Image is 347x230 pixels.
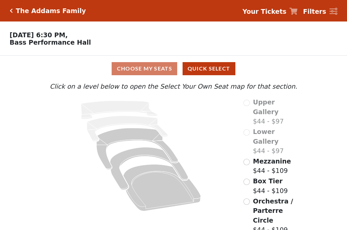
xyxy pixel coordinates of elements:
a: Filters [303,7,337,16]
label: $44 - $109 [253,176,288,195]
label: $44 - $97 [253,97,299,126]
strong: Your Tickets [242,8,286,15]
span: Orchestra / Parterre Circle [253,197,293,224]
p: Click on a level below to open the Select Your Own Seat map for that section. [48,82,299,91]
path: Orchestra / Parterre Circle - Seats Available: 214 [123,165,201,211]
strong: Filters [303,8,326,15]
label: $44 - $97 [253,127,299,156]
h5: The Addams Family [16,7,86,15]
path: Lower Gallery - Seats Available: 0 [87,116,168,141]
span: Box Tier [253,177,282,185]
label: $44 - $109 [253,156,291,176]
a: Your Tickets [242,7,298,16]
span: Lower Gallery [253,128,278,145]
span: Upper Gallery [253,98,278,116]
button: Quick Select [183,62,235,75]
span: Mezzanine [253,157,291,165]
a: Click here to go back to filters [10,8,13,13]
path: Upper Gallery - Seats Available: 0 [81,101,158,119]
